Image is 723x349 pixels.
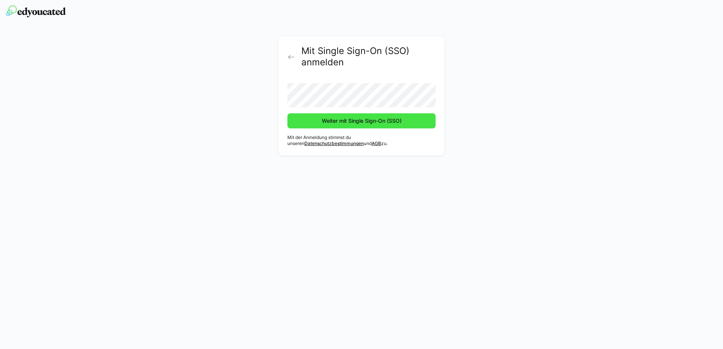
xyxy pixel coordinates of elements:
[321,117,403,125] span: Weiter mit Single Sign-On (SSO)
[6,5,66,17] img: edyoucated
[287,113,436,128] button: Weiter mit Single Sign-On (SSO)
[301,45,436,68] h2: Mit Single Sign-On (SSO) anmelden
[372,141,381,146] a: AGB
[287,134,436,147] p: Mit der Anmeldung stimmst du unseren und zu.
[304,141,364,146] a: Datenschutzbestimmungen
